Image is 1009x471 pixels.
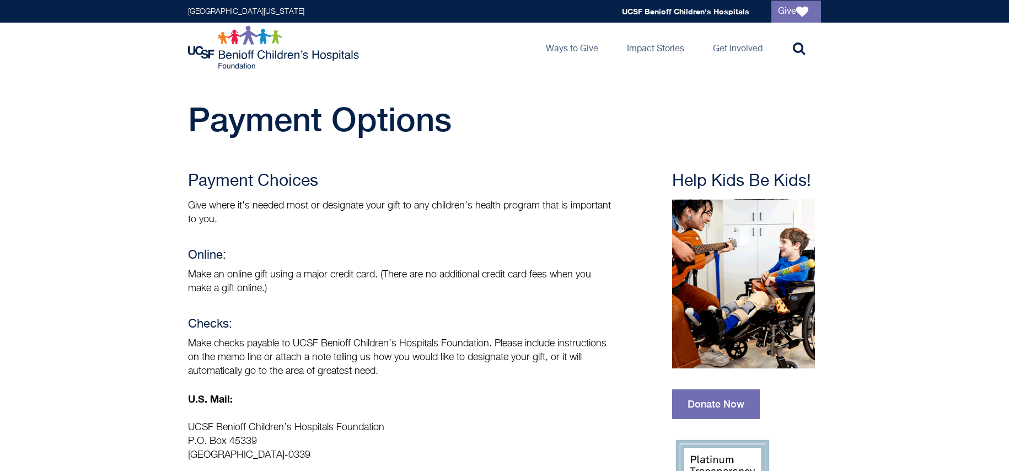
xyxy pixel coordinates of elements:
a: [GEOGRAPHIC_DATA][US_STATE] [188,8,304,15]
h4: Checks: [188,318,613,331]
a: Get Involved [704,23,771,72]
img: Music therapy session [672,199,815,368]
p: UCSF Benioff Children’s Hospitals Foundation P.O. Box 45339 [GEOGRAPHIC_DATA]-0339 [188,421,613,462]
span: Payment Options [188,100,452,138]
h3: Help Kids Be Kids! [672,172,821,191]
strong: U.S. Mail: [188,393,233,405]
h4: Online: [188,249,613,263]
a: Donate Now [672,389,760,419]
a: UCSF Benioff Children's Hospitals [622,7,749,16]
a: Impact Stories [618,23,693,72]
p: Make checks payable to UCSF Benioff Children’s Hospitals Foundation. Please include instructions ... [188,337,613,378]
h3: Payment Choices [188,172,613,191]
a: Ways to Give [537,23,607,72]
p: Give where it's needed most or designate your gift to any children’s health program that is impor... [188,199,613,227]
img: Logo for UCSF Benioff Children's Hospitals Foundation [188,25,362,69]
p: Make an online gift using a major credit card. (There are no additional credit card fees when you... [188,268,613,296]
a: Give [771,1,821,23]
